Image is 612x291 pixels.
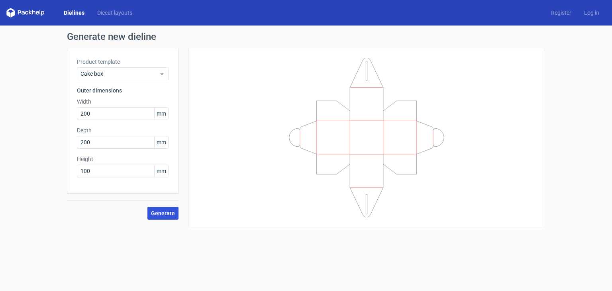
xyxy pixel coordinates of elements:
label: Product template [77,58,169,66]
a: Register [545,9,578,17]
span: mm [154,165,168,177]
label: Depth [77,126,169,134]
span: mm [154,136,168,148]
h1: Generate new dieline [67,32,545,41]
a: Log in [578,9,606,17]
span: mm [154,108,168,120]
span: Cake box [80,70,159,78]
span: Generate [151,210,175,216]
button: Generate [147,207,178,220]
label: Height [77,155,169,163]
label: Width [77,98,169,106]
h3: Outer dimensions [77,87,169,94]
a: Dielines [57,9,91,17]
a: Diecut layouts [91,9,139,17]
